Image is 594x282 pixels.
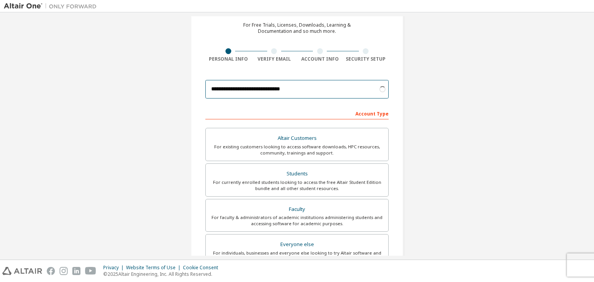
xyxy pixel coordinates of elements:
[103,271,223,277] p: © 2025 Altair Engineering, Inc. All Rights Reserved.
[251,56,297,62] div: Verify Email
[72,267,80,275] img: linkedin.svg
[205,107,389,119] div: Account Type
[243,22,351,34] div: For Free Trials, Licenses, Downloads, Learning & Documentation and so much more.
[210,239,384,250] div: Everyone else
[205,56,251,62] div: Personal Info
[210,133,384,144] div: Altair Customers
[2,267,42,275] img: altair_logo.svg
[210,204,384,215] div: Faculty
[183,265,223,271] div: Cookie Consent
[47,267,55,275] img: facebook.svg
[60,267,68,275] img: instagram.svg
[210,214,384,227] div: For faculty & administrators of academic institutions administering students and accessing softwa...
[297,56,343,62] div: Account Info
[343,56,389,62] div: Security Setup
[103,265,126,271] div: Privacy
[210,168,384,179] div: Students
[210,250,384,262] div: For individuals, businesses and everyone else looking to try Altair software and explore our prod...
[210,179,384,192] div: For currently enrolled students looking to access the free Altair Student Edition bundle and all ...
[235,8,360,17] div: Create an Altair One Account
[4,2,101,10] img: Altair One
[210,144,384,156] div: For existing customers looking to access software downloads, HPC resources, community, trainings ...
[85,267,96,275] img: youtube.svg
[126,265,183,271] div: Website Terms of Use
